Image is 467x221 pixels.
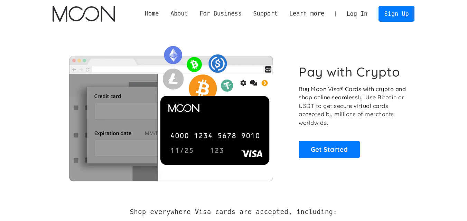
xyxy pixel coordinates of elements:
a: Get Started [299,141,360,158]
div: Learn more [289,9,324,18]
p: Buy Moon Visa® Cards with crypto and shop online seamlessly! Use Bitcoin or USDT to get secure vi... [299,85,407,127]
div: Learn more [283,9,330,18]
a: home [53,6,115,22]
img: Moon Cards let you spend your crypto anywhere Visa is accepted. [53,41,289,181]
a: Log In [341,6,373,21]
div: For Business [194,9,247,18]
div: Support [253,9,278,18]
div: For Business [199,9,241,18]
div: Support [247,9,283,18]
a: Sign Up [379,6,414,21]
a: Home [139,9,165,18]
div: About [170,9,188,18]
div: About [165,9,194,18]
h1: Pay with Crypto [299,64,400,80]
h2: Shop everywhere Visa cards are accepted, including: [130,208,337,216]
img: Moon Logo [53,6,115,22]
